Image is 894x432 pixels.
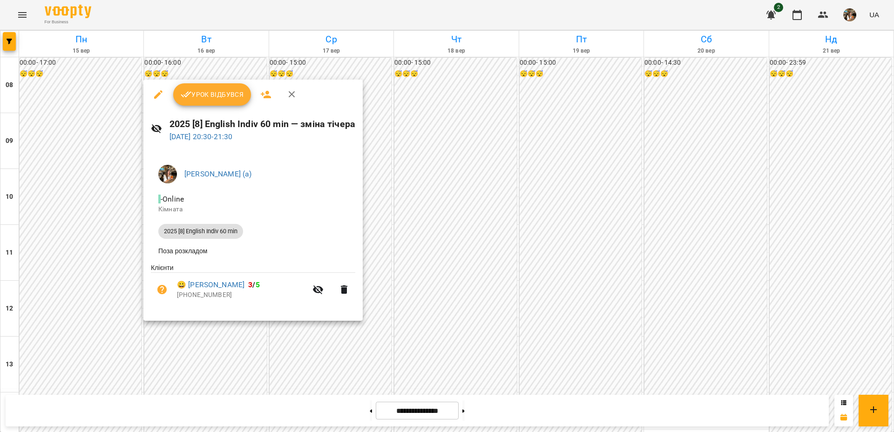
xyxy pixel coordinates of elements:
[181,89,244,100] span: Урок відбувся
[158,227,243,236] span: 2025 [8] English Indiv 60 min
[177,279,244,290] a: 😀 [PERSON_NAME]
[158,195,186,203] span: - Online
[248,280,252,289] span: 3
[169,117,355,131] h6: 2025 [8] English Indiv 60 min — зміна тічера
[169,132,233,141] a: [DATE] 20:30-21:30
[151,278,173,301] button: Візит ще не сплачено. Додати оплату?
[184,169,252,178] a: [PERSON_NAME] (а)
[173,83,251,106] button: Урок відбувся
[177,290,307,300] p: [PHONE_NUMBER]
[151,243,355,259] li: Поза розкладом
[248,280,259,289] b: /
[256,280,260,289] span: 5
[158,205,348,214] p: Кімната
[158,165,177,183] img: bab909270f41ff6b6355ba0ec2268f93.jpg
[151,263,355,310] ul: Клієнти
